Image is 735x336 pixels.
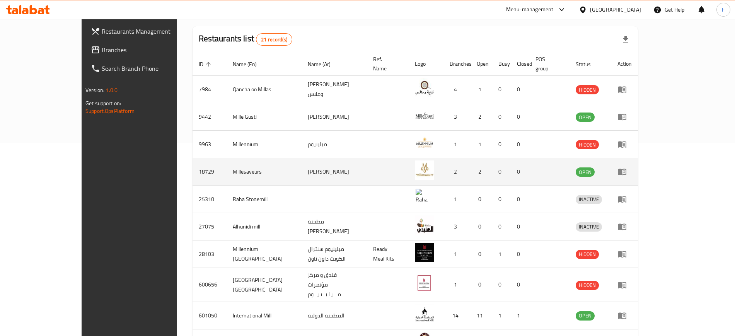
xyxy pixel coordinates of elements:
td: 0 [511,268,529,302]
div: OPEN [576,113,595,122]
td: Alhunidi mill [227,213,302,240]
span: Get support on: [85,98,121,108]
td: 600656 [193,268,227,302]
div: Menu [617,249,632,259]
img: Millennium Central Kuwait Down Town [415,243,434,262]
td: [PERSON_NAME] [302,103,367,131]
td: فندق و مركز مؤتمرات مـــيلـيــنـيــوم [302,268,367,302]
th: Closed [511,52,529,76]
td: 0 [511,76,529,103]
td: 1 [492,240,511,268]
td: 1 [443,240,471,268]
td: 0 [471,268,492,302]
td: 0 [511,131,529,158]
div: Menu-management [506,5,554,14]
img: International Mill [415,304,434,324]
span: 1.0.0 [106,85,118,95]
div: Menu [617,140,632,149]
td: 0 [511,240,529,268]
td: 0 [492,268,511,302]
td: 1 [471,76,492,103]
th: Branches [443,52,471,76]
td: Mille Gusti [227,103,302,131]
img: Millennium [415,133,434,152]
div: HIDDEN [576,281,599,290]
td: 14 [443,302,471,329]
div: OPEN [576,311,595,321]
td: 2 [471,103,492,131]
span: HIDDEN [576,85,599,94]
span: Status [576,60,601,69]
td: 0 [492,103,511,131]
span: Name (Ar) [308,60,341,69]
td: 28103 [193,240,227,268]
span: Restaurants Management [102,27,198,36]
a: Restaurants Management [85,22,204,41]
img: Qancha oo Millas [415,78,434,97]
td: 3 [443,103,471,131]
td: 7984 [193,76,227,103]
div: OPEN [576,167,595,177]
span: HIDDEN [576,140,599,149]
td: مطحنة [PERSON_NAME] [302,213,367,240]
div: HIDDEN [576,250,599,259]
div: Export file [616,30,635,49]
span: POS group [535,55,560,73]
td: Qancha oo Millas [227,76,302,103]
td: 9442 [193,103,227,131]
div: Menu [617,280,632,290]
td: المطحنة الدولية [302,302,367,329]
span: Search Branch Phone [102,64,198,73]
td: International Mill [227,302,302,329]
span: INACTIVE [576,195,602,204]
td: 0 [492,158,511,186]
td: 0 [471,213,492,240]
span: F [722,5,725,14]
th: Busy [492,52,511,76]
td: 0 [471,186,492,213]
a: Support.OpsPlatform [85,106,135,116]
td: 3 [443,213,471,240]
img: Alhunidi mill [415,215,434,235]
td: 1 [443,131,471,158]
th: Logo [409,52,443,76]
td: 0 [511,186,529,213]
span: ID [199,60,213,69]
td: 18729 [193,158,227,186]
span: OPEN [576,168,595,177]
td: 4 [443,76,471,103]
div: Menu [617,222,632,231]
td: Millennium [GEOGRAPHIC_DATA] [227,240,302,268]
div: Menu [617,311,632,320]
td: ميلينيوم سنترال الكويت داون تاون [302,240,367,268]
div: Menu [617,167,632,176]
td: 0 [492,213,511,240]
h2: Restaurants list [199,33,292,46]
td: 0 [511,213,529,240]
span: OPEN [576,113,595,122]
span: Name (En) [233,60,267,69]
td: 11 [471,302,492,329]
td: 0 [492,186,511,213]
td: 2 [471,158,492,186]
td: 2 [443,158,471,186]
td: 25310 [193,186,227,213]
th: Open [471,52,492,76]
span: Version: [85,85,104,95]
td: 9963 [193,131,227,158]
td: 27075 [193,213,227,240]
td: 1 [511,302,529,329]
span: Ref. Name [373,55,399,73]
span: INACTIVE [576,222,602,231]
div: Menu [617,85,632,94]
span: HIDDEN [576,250,599,259]
td: 1 [443,186,471,213]
div: [GEOGRAPHIC_DATA] [590,5,641,14]
td: 0 [471,240,492,268]
span: Branches [102,45,198,55]
td: ميلينيوم [302,131,367,158]
img: Raha Stonemill [415,188,434,207]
